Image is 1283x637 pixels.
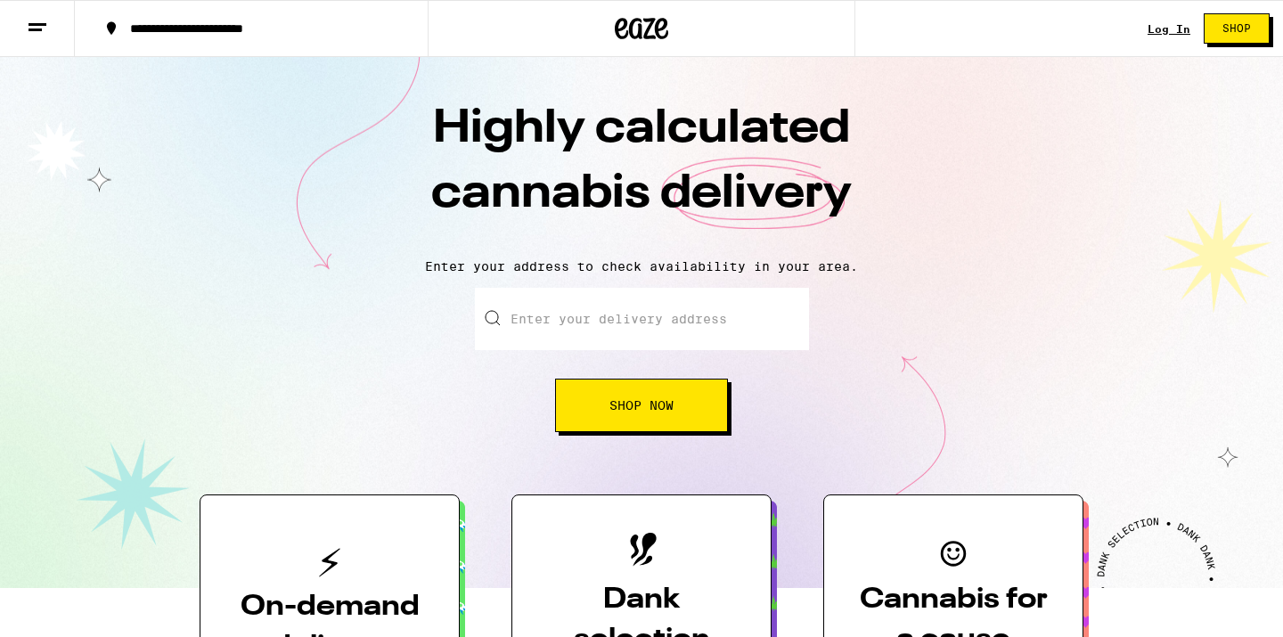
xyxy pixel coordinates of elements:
button: Shop [1204,13,1270,44]
a: Shop [1190,13,1283,44]
a: Log In [1148,23,1190,35]
h1: Highly calculated cannabis delivery [330,97,953,245]
button: Shop Now [555,379,728,432]
span: Shop Now [609,399,674,412]
p: Enter your address to check availability in your area. [18,259,1265,274]
input: Enter your delivery address [475,288,809,350]
span: Shop [1222,23,1251,34]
